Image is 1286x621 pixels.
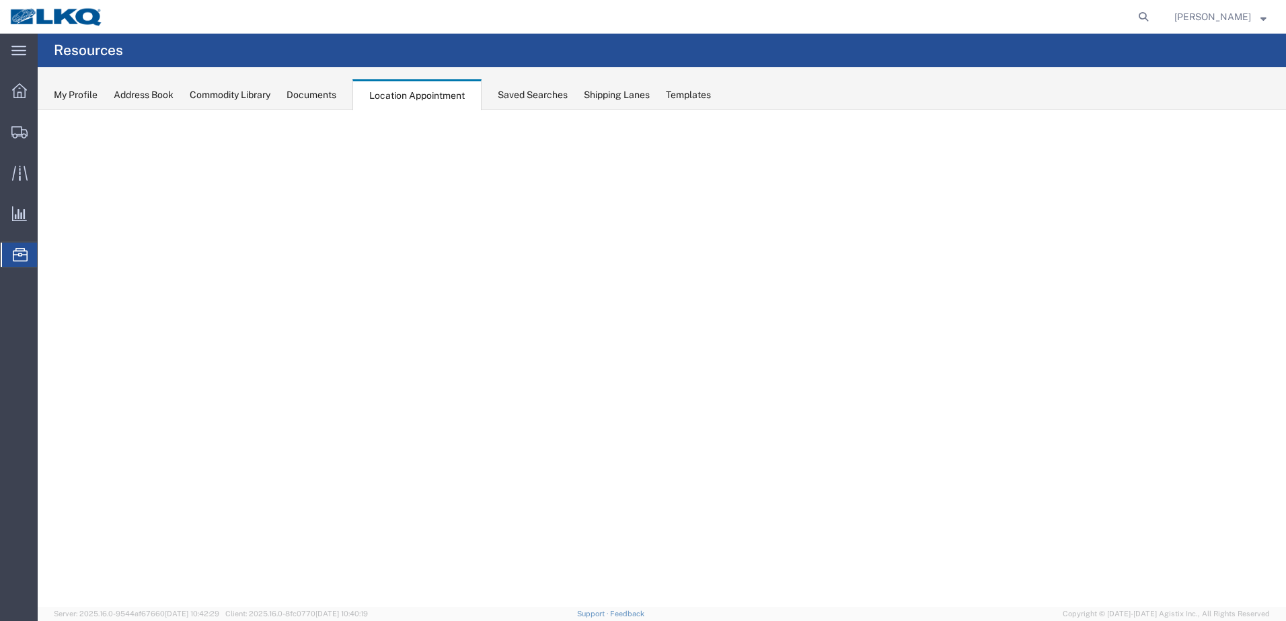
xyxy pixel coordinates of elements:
div: Shipping Lanes [584,88,650,102]
div: Commodity Library [190,88,270,102]
a: Feedback [610,610,644,618]
iframe: FS Legacy Container [38,110,1286,607]
button: [PERSON_NAME] [1174,9,1267,25]
span: [DATE] 10:40:19 [315,610,368,618]
span: [DATE] 10:42:29 [165,610,219,618]
div: Location Appointment [352,79,482,110]
div: Documents [287,88,336,102]
span: Copyright © [DATE]-[DATE] Agistix Inc., All Rights Reserved [1063,608,1270,620]
img: logo [9,7,104,27]
div: Address Book [114,88,174,102]
div: My Profile [54,88,98,102]
div: Templates [666,88,711,102]
span: Server: 2025.16.0-9544af67660 [54,610,219,618]
div: Saved Searches [498,88,568,102]
span: TODD VOYLES [1174,9,1251,24]
span: Client: 2025.16.0-8fc0770 [225,610,368,618]
a: Support [577,610,611,618]
h4: Resources [54,34,123,67]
